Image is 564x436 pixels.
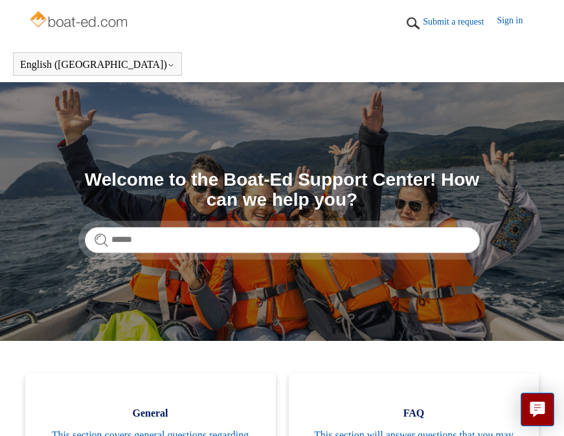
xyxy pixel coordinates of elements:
[85,170,480,210] h1: Welcome to the Boat-Ed Support Center! How can we help you?
[45,406,256,421] span: General
[85,227,480,253] input: Search
[423,15,497,28] a: Submit a request
[403,14,423,33] img: 01HZPCYTXV3JW8MJV9VD7EMK0H
[20,59,175,71] button: English ([GEOGRAPHIC_DATA])
[497,14,536,33] a: Sign in
[521,393,554,426] button: Live chat
[308,406,520,421] span: FAQ
[28,8,131,34] img: Boat-Ed Help Center home page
